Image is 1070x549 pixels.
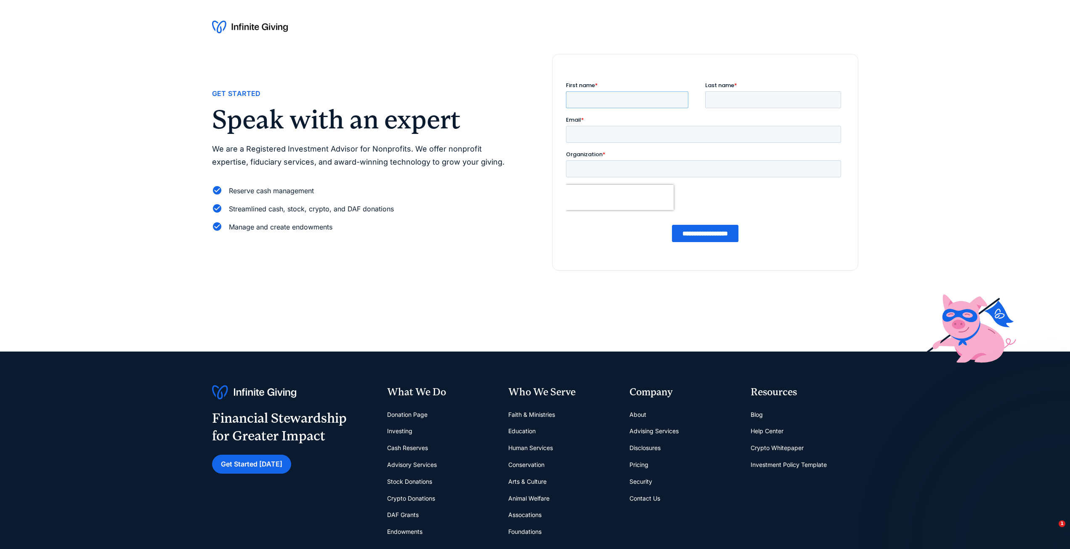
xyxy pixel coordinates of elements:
a: Security [629,473,652,490]
a: Disclosures [629,440,661,456]
div: Streamlined cash, stock, crypto, and DAF donations [229,203,394,215]
div: Resources [751,385,858,400]
a: Stock Donations [387,473,432,490]
iframe: Intercom live chat [1041,520,1062,541]
a: Get Started [DATE] [212,455,291,474]
a: Human Services [508,440,553,456]
div: Company [629,385,737,400]
a: Faith & Ministries [508,406,555,423]
div: Financial Stewardship for Greater Impact [212,410,347,445]
a: Donation Page [387,406,427,423]
div: Reserve cash management [229,185,314,197]
a: Blog [751,406,763,423]
iframe: Intercom notifications message [902,467,1070,526]
div: Manage and create endowments [229,221,332,233]
a: Foundations [508,523,542,540]
a: Endowments [387,523,422,540]
a: Cash Reserves [387,440,428,456]
iframe: Form 0 [566,81,844,257]
p: We are a Registered Investment Advisor for Nonprofits. We offer nonprofit expertise, fiduciary se... [212,143,518,168]
a: Crypto Donations [387,490,435,507]
a: Pricing [629,456,648,473]
a: DAF Grants [387,506,419,523]
a: Arts & Culture [508,473,547,490]
a: Help Center [751,423,783,440]
div: Who We Serve [508,385,616,400]
a: Assocations [508,506,542,523]
span: 1 [1059,520,1065,527]
a: Advisory Services [387,456,437,473]
a: Investment Policy Template [751,456,827,473]
a: Animal Welfare [508,490,550,507]
a: Investing [387,423,412,440]
a: Contact Us [629,490,660,507]
div: Get Started [212,88,261,99]
h2: Speak with an expert [212,107,518,133]
a: Conservation [508,456,544,473]
a: Crypto Whitepaper [751,440,804,456]
a: Education [508,423,536,440]
a: Advising Services [629,423,679,440]
div: What We Do [387,385,495,400]
a: About [629,406,646,423]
